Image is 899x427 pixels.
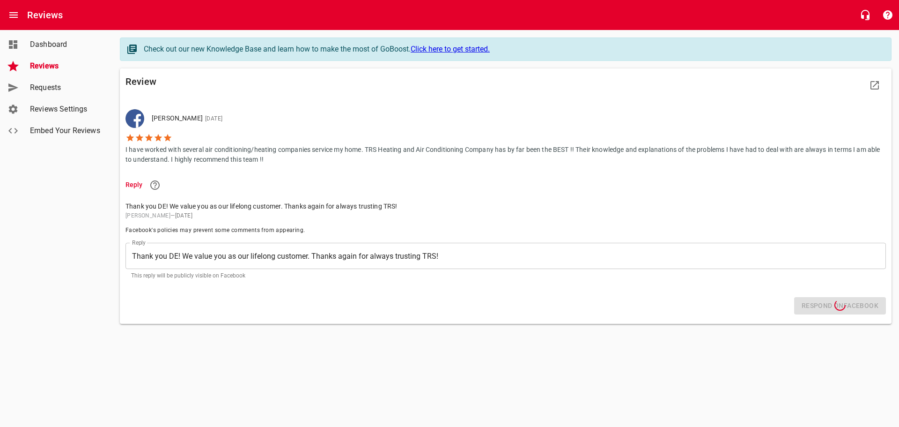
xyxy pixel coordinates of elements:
[411,45,490,53] a: Click here to get started.
[125,109,144,128] img: facebook-dark.png
[125,212,170,219] span: [PERSON_NAME]
[144,174,166,196] a: Learn more about responding to reviews
[30,39,101,50] span: Dashboard
[144,44,882,55] div: Check out our new Knowledge Base and learn how to make the most of GoBoost.
[125,211,878,221] span: — [DATE]
[125,226,886,235] span: Facebook's policies may prevent some comments from appearing.
[27,7,63,22] h6: Reviews
[30,125,101,136] span: Embed Your Reviews
[152,113,878,124] p: [PERSON_NAME]
[132,252,879,261] textarea: Thank you DE! We value you as our lifelong customer. Thanks again for always trusting TRS!
[125,74,506,89] h6: Review
[131,273,880,278] p: This reply will be publicly visible on Facebook
[125,142,886,165] p: I have worked with several air conditioning/heating companies service my home. TRS Heating and Ai...
[877,4,899,26] button: Support Portal
[30,82,101,93] span: Requests
[30,60,101,72] span: Reviews
[30,104,101,115] span: Reviews Settings
[863,74,886,97] a: View Review Site
[2,4,25,26] button: Open drawer
[125,173,886,196] li: Reply
[125,109,144,128] div: Facebook
[854,4,877,26] button: Live Chat
[125,202,878,211] span: Thank you DE! We value you as our lifelong customer. Thanks again for always trusting TRS!
[203,115,222,122] span: [DATE]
